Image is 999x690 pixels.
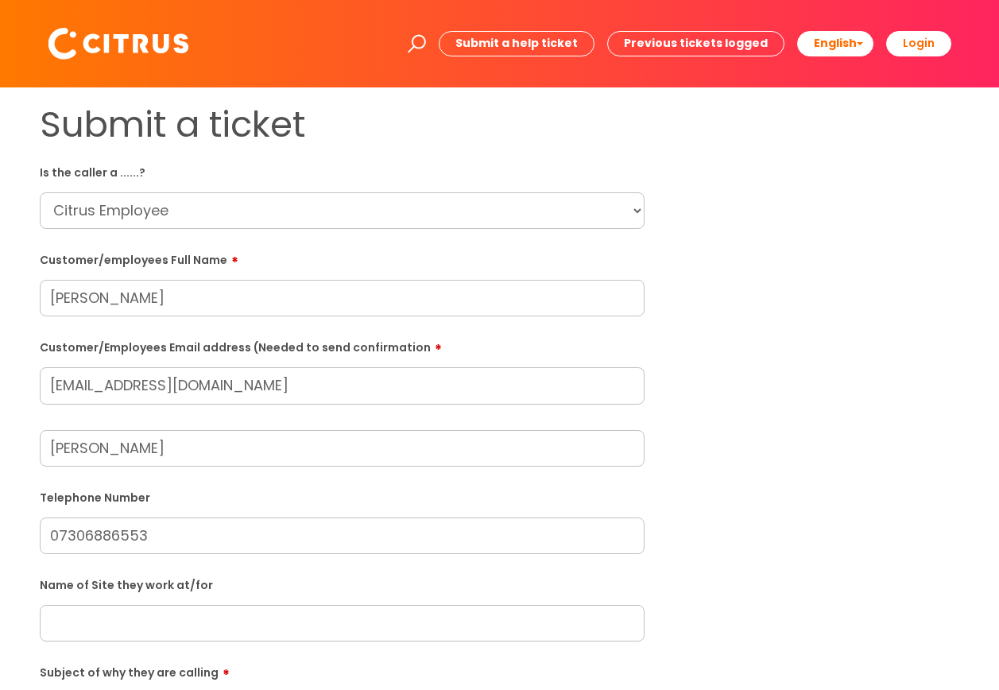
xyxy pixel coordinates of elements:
label: Is the caller a ......? [40,163,645,180]
a: Previous tickets logged [607,31,784,56]
label: Name of Site they work at/for [40,576,645,592]
input: Email [40,367,645,404]
label: Customer/employees Full Name [40,248,645,267]
h1: Submit a ticket [40,103,645,146]
label: Customer/Employees Email address (Needed to send confirmation [40,335,645,355]
input: Your Name [40,430,645,467]
a: Login [886,31,951,56]
span: English [814,35,857,51]
label: Telephone Number [40,488,645,505]
b: Login [903,35,935,51]
label: Subject of why they are calling [40,661,645,680]
a: Submit a help ticket [439,31,594,56]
